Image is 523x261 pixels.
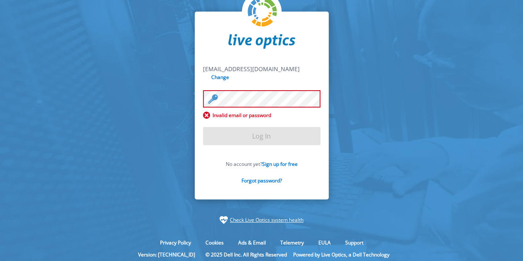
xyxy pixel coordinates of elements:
li: Version: [TECHNICAL_ID] [134,251,199,258]
a: EULA [312,239,337,246]
a: Telemetry [274,239,310,246]
a: Sign up for free [262,160,298,168]
li: © 2025 Dell Inc. All Rights Reserved [201,251,291,258]
a: Cookies [199,239,230,246]
a: Support [339,239,370,246]
span: Invalid email or password [203,112,320,119]
p: No account yet? [203,160,320,168]
a: Check Live Optics system health [230,216,303,224]
li: Powered by Live Optics, a Dell Technology [293,251,389,258]
img: liveoptics-word.svg [228,34,295,49]
a: Forgot password? [241,177,282,184]
span: [EMAIL_ADDRESS][DOMAIN_NAME] [203,65,300,73]
input: Change [210,73,232,81]
img: status-check-icon.svg [220,216,228,224]
a: Privacy Policy [154,239,197,246]
a: Ads & Email [232,239,272,246]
